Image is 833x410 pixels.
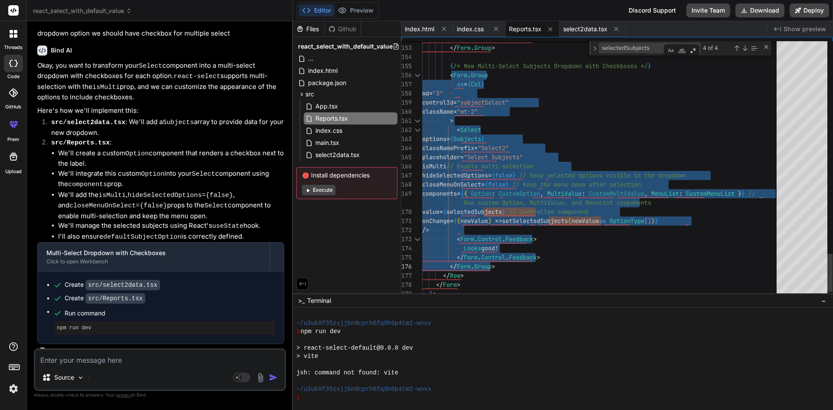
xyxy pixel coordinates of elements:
[315,150,361,160] span: select2data.tsx
[422,208,439,216] span: value
[467,80,471,88] span: {
[51,119,125,126] code: src/select2data.tsx
[401,235,411,244] div: 173
[141,171,164,178] code: Option
[488,217,492,225] span: )
[689,46,698,55] div: Use Regular Expression (Alt+R)
[474,235,478,243] span: .
[505,180,509,188] span: }
[741,45,748,52] div: Next Match (Enter)
[439,208,443,216] span: =
[457,217,460,225] span: (
[591,41,599,56] div: Toggle Replace
[401,244,411,253] div: 174
[453,98,457,106] span: =
[307,78,347,88] span: package.json
[450,272,460,279] span: Row
[296,344,413,352] span: > react-select-default@0.0.0 dev
[446,135,450,143] span: =
[405,25,434,33] span: index.html
[648,217,651,225] span: ]
[492,190,495,197] span: :
[450,262,457,270] span: </
[269,373,278,382] img: icon
[599,43,672,53] textarea: Find
[6,381,21,396] img: settings
[457,108,478,115] span: "mt-2"
[471,190,492,197] span: Option
[65,280,160,289] div: Create
[315,138,340,148] span: main.tsx
[412,116,423,125] div: Click to collapse the range.
[58,190,284,221] li: We'll add the , , and props to the component to enable multi-selection and keep the menu open.
[502,208,505,216] span: }
[749,43,759,53] div: Find in Selection (Alt+L)
[467,71,471,79] span: .
[464,190,467,197] span: {
[296,394,301,402] span: ❯
[401,62,411,71] div: 155
[474,262,492,270] span: Group
[293,25,325,33] div: Files
[307,66,338,76] span: index.html
[471,80,481,88] span: Col
[58,169,284,190] li: We'll integrate this custom into your component using the prop.
[256,373,266,383] img: attachment
[296,369,398,377] span: jsh: command not found: vite
[679,190,682,197] span: :
[666,46,675,55] div: Match Case (Alt+C)
[512,171,516,179] span: }
[128,192,233,199] code: hideSelectedOptions={false}
[495,171,512,179] span: false
[464,253,478,261] span: Form
[492,262,495,270] span: >
[505,235,533,243] span: Feedback
[481,135,485,143] span: }
[401,116,411,125] div: 161
[763,43,770,50] div: Close (Escape)
[457,253,464,261] span: </
[686,3,730,17] button: Invite Team
[401,262,411,271] div: 176
[92,84,120,91] code: isMulti
[478,144,509,152] span: "Select2"
[412,71,423,80] div: Click to collapse the range.
[422,108,453,115] span: className
[537,253,540,261] span: >
[509,253,537,261] span: Feedback
[488,171,492,179] span: =
[651,190,679,197] span: MenuList
[103,233,181,241] code: defaultSubjectOption
[457,262,471,270] span: Form
[568,217,571,225] span: (
[474,144,478,152] span: =
[68,181,107,188] code: components
[125,150,149,157] code: Option
[519,171,686,179] span: // Keep selected options visible in the dropdown
[422,226,429,234] span: />
[495,244,498,252] span: !
[446,162,533,170] span: // Enable multi-selection
[464,153,523,161] span: "Select Subjects"
[498,190,540,197] span: CustomOption
[412,125,423,134] div: Click to collapse the range.
[512,180,641,188] span: // Keep the menu open after selection
[46,258,261,265] div: Click to open Workbench
[471,44,474,52] span: .
[433,89,443,97] span: "3"
[644,190,648,197] span: ,
[335,4,377,16] button: Preview
[7,73,20,80] label: code
[401,253,411,262] div: 175
[69,202,167,210] code: closeMenuOnSelect={false}
[7,136,19,143] label: prem
[648,62,651,70] span: }
[481,244,495,252] span: good
[4,44,23,51] label: threads
[401,180,411,189] div: 168
[453,62,627,70] span: /* New Multi-Select Subjects Dropdown with Checkbo
[401,207,411,216] div: 170
[450,62,453,70] span: {
[733,45,740,52] div: Previous Match (Shift+Enter)
[192,171,215,178] code: Select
